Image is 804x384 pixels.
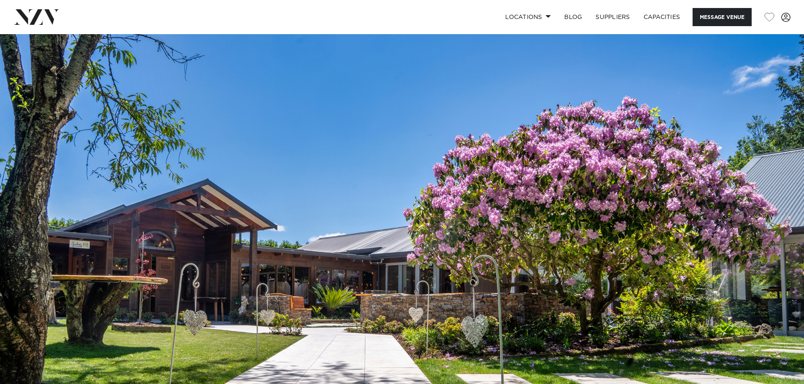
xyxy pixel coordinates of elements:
a: SUPPLIERS [589,8,636,26]
a: Locations [498,8,558,26]
button: Message Venue [693,8,752,26]
img: nzv-logo.png [14,9,60,24]
a: BLOG [558,8,589,26]
a: Capacities [637,8,687,26]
